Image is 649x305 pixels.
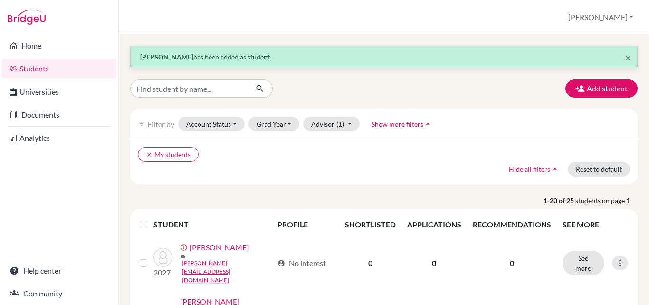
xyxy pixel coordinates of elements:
span: Show more filters [372,120,423,128]
strong: [PERSON_NAME] [140,53,193,61]
button: Close [625,52,631,63]
input: Find student by name... [130,79,248,98]
button: clearMy students [138,147,199,162]
span: Hide all filters [509,165,550,173]
a: Documents [2,105,116,124]
strong: 1-20 of 25 [544,196,575,206]
i: arrow_drop_up [550,164,560,174]
th: APPLICATIONS [401,213,467,236]
i: arrow_drop_up [423,119,433,128]
a: Analytics [2,128,116,148]
th: RECOMMENDATIONS [467,213,557,236]
button: Show more filtersarrow_drop_up [363,117,441,131]
span: (1) [336,120,344,128]
a: [PERSON_NAME][EMAIL_ADDRESS][DOMAIN_NAME] [182,259,274,285]
button: Reset to default [568,162,630,177]
a: Students [2,59,116,78]
p: has been added as student. [140,52,628,62]
span: students on page 1 [575,196,638,206]
span: account_circle [277,259,285,267]
button: See more [563,251,604,275]
span: error_outline [180,244,190,251]
th: SHORTLISTED [339,213,401,236]
button: Account Status [178,117,245,131]
p: 2027 [153,267,172,278]
td: 0 [401,236,467,290]
button: Add student [565,79,638,98]
img: Bathori, Anna [153,248,172,267]
button: Hide all filtersarrow_drop_up [501,162,568,177]
a: Universities [2,82,116,101]
span: mail [180,254,186,259]
button: [PERSON_NAME] [564,8,638,26]
a: Help center [2,261,116,280]
th: PROFILE [272,213,339,236]
td: 0 [339,236,401,290]
a: Community [2,284,116,303]
a: [PERSON_NAME] [190,242,249,253]
a: Home [2,36,116,55]
i: filter_list [138,120,145,128]
th: SEE MORE [557,213,634,236]
span: × [625,50,631,64]
th: STUDENT [153,213,272,236]
div: No interest [277,257,326,269]
button: Advisor(1) [303,117,360,131]
img: Bridge-U [8,10,46,25]
i: clear [146,151,153,158]
span: Filter by [147,119,174,128]
p: 0 [473,257,551,269]
button: Grad Year [248,117,300,131]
